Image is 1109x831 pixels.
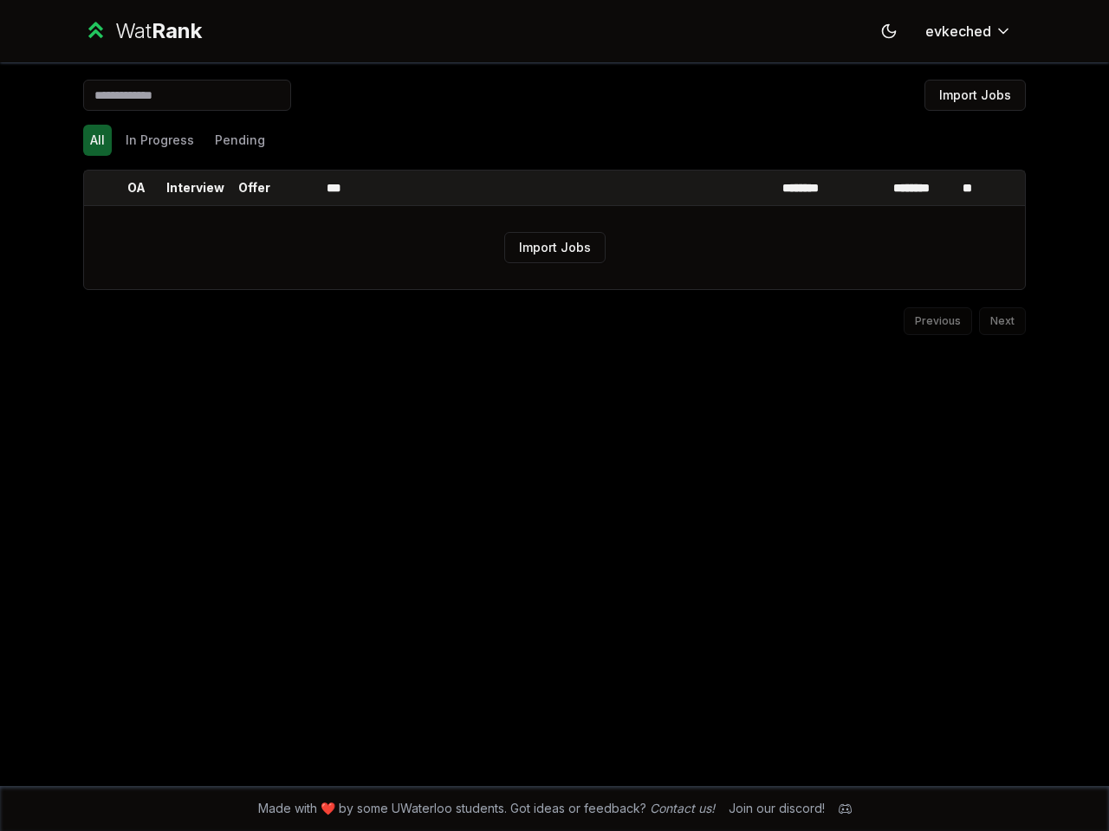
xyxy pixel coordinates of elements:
[924,80,1026,111] button: Import Jobs
[83,125,112,156] button: All
[238,179,270,196] p: Offer
[925,21,991,42] span: evkeched
[166,179,224,196] p: Interview
[911,16,1026,47] button: evkeched
[504,232,606,263] button: Import Jobs
[127,179,146,196] p: OA
[650,801,715,815] a: Contact us!
[152,18,202,43] span: Rank
[258,800,715,817] span: Made with ❤️ by some UWaterloo students. Got ideas or feedback?
[729,800,825,817] div: Join our discord!
[115,17,202,45] div: Wat
[208,125,272,156] button: Pending
[83,17,202,45] a: WatRank
[119,125,201,156] button: In Progress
